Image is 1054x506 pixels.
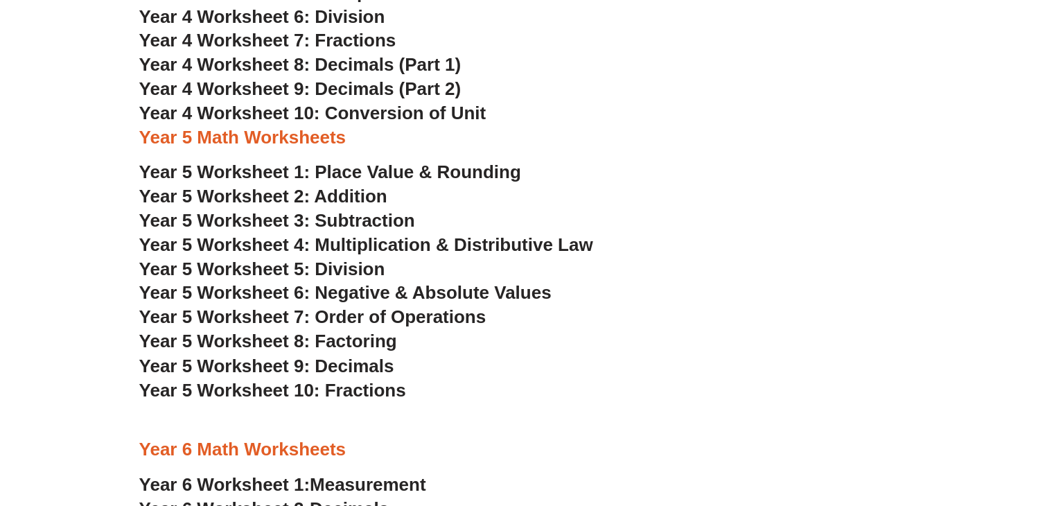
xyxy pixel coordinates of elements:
[139,54,462,75] a: Year 4 Worksheet 8: Decimals (Part 1)
[139,30,396,51] a: Year 4 Worksheet 7: Fractions
[139,78,462,99] a: Year 4 Worksheet 9: Decimals (Part 2)
[139,210,415,231] a: Year 5 Worksheet 3: Subtraction
[310,473,426,494] span: Measurement
[139,379,406,400] a: Year 5 Worksheet 10: Fractions
[139,473,426,494] a: Year 6 Worksheet 1:Measurement
[139,331,397,351] a: Year 5 Worksheet 8: Factoring
[139,103,486,123] a: Year 4 Worksheet 10: Conversion of Unit
[139,355,394,376] a: Year 5 Worksheet 9: Decimals
[139,126,915,150] h3: Year 5 Math Worksheets
[139,6,385,27] a: Year 4 Worksheet 6: Division
[823,350,1054,506] iframe: Chat Widget
[139,306,486,327] a: Year 5 Worksheet 7: Order of Operations
[139,259,385,279] a: Year 5 Worksheet 5: Division
[139,473,310,494] span: Year 6 Worksheet 1:
[139,234,593,255] a: Year 5 Worksheet 4: Multiplication & Distributive Law
[139,282,552,303] a: Year 5 Worksheet 6: Negative & Absolute Values
[139,437,915,461] h3: Year 6 Math Worksheets
[139,186,387,207] a: Year 5 Worksheet 2: Addition
[139,162,521,182] a: Year 5 Worksheet 1: Place Value & Rounding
